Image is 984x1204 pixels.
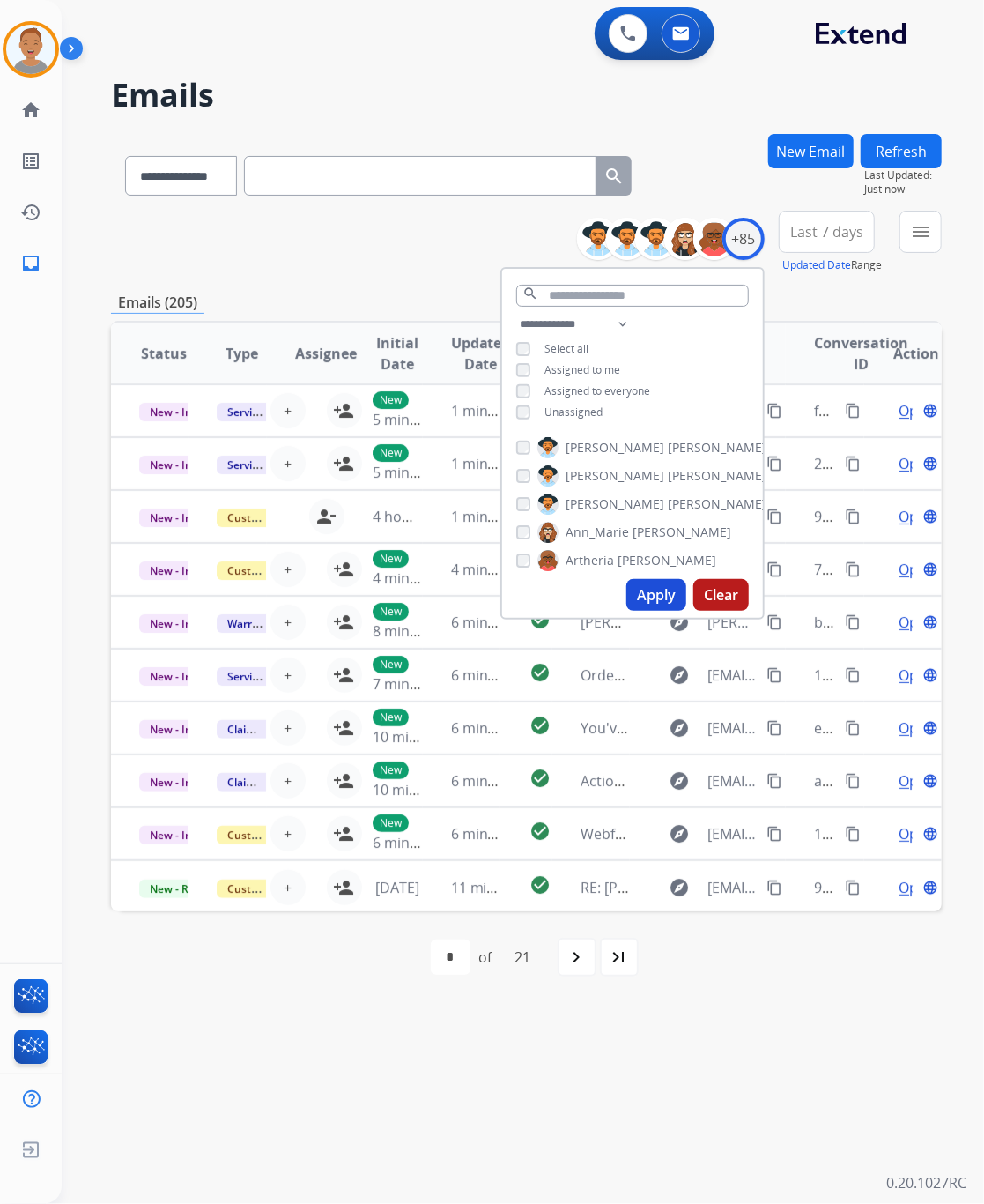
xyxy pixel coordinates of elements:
[501,940,545,975] div: 21
[864,182,942,197] span: Just now
[707,665,757,686] span: [EMAIL_ADDRESS][DOMAIN_NAME]
[922,720,938,736] mat-icon: language
[669,823,690,844] mat-icon: explore
[373,463,467,482] span: 5 minutes ago
[544,341,588,356] span: Select all
[693,579,749,611] button: Clear
[20,151,41,172] mat-icon: list_alt
[284,770,292,792] span: +
[922,509,938,524] mat-icon: language
[766,667,782,683] mat-icon: content_copy
[139,720,221,739] span: New - Initial
[766,403,782,419] mat-icon: content_copy
[217,826,331,844] span: Customer Support
[373,833,467,852] span: 6 minutes ago
[845,509,861,524] mat-icon: content_copy
[790,228,863,235] span: Last 7 days
[451,454,538,473] span: 1 minute ago
[139,456,221,474] span: New - Initial
[451,771,545,791] span: 6 minutes ago
[529,874,551,896] mat-icon: check_circle
[373,444,409,462] p: New
[566,524,629,541] span: Ann_Marie
[707,717,757,739] span: [EMAIL_ADDRESS][DOMAIN_NAME]
[334,717,355,739] mat-icon: person_add
[139,773,221,792] span: New - Initial
[566,495,664,513] span: [PERSON_NAME]
[707,823,757,844] span: [EMAIL_ADDRESS][DOMAIN_NAME]
[910,221,931,242] mat-icon: menu
[669,665,690,686] mat-icon: explore
[373,709,409,726] p: New
[581,824,980,844] span: Webform from [EMAIL_ADDRESS][DOMAIN_NAME] on [DATE]
[111,292,204,314] p: Emails (205)
[270,710,306,746] button: +
[766,561,782,577] mat-icon: content_copy
[284,612,292,633] span: +
[284,453,292,474] span: +
[566,552,614,569] span: Artheria
[845,773,861,789] mat-icon: content_copy
[451,332,511,375] span: Updated Date
[707,612,757,633] span: [PERSON_NAME][EMAIL_ADDRESS][PERSON_NAME][DOMAIN_NAME]
[139,403,221,421] span: New - Initial
[899,823,936,844] span: Open
[20,202,41,223] mat-icon: history
[609,947,630,968] mat-icon: last_page
[334,400,355,421] mat-icon: person_add
[20,253,41,274] mat-icon: inbox
[139,880,219,898] span: New - Reply
[529,821,551,842] mat-icon: check_circle
[814,332,908,375] span: Conversation ID
[922,667,938,683] mat-icon: language
[845,614,861,630] mat-icon: content_copy
[139,614,221,633] span: New - Initial
[217,720,337,739] span: Claims Adjudication
[316,506,337,527] mat-icon: person_remove
[845,561,861,577] mat-icon: content_copy
[270,870,306,905] button: +
[284,877,292,898] span: +
[217,456,317,474] span: Service Support
[581,665,771,685] span: Order Cancelled 9722510508
[217,561,331,580] span: Customer Support
[270,816,306,851] button: +
[845,456,861,472] mat-icon: content_copy
[522,286,538,301] mat-icon: search
[864,323,942,384] th: Action
[373,621,467,641] span: 8 minutes ago
[284,717,292,739] span: +
[270,605,306,640] button: +
[217,509,331,527] span: Customer Support
[922,880,938,896] mat-icon: language
[270,552,306,587] button: +
[111,78,942,113] h2: Emails
[217,614,307,633] span: Warranty Ops
[544,383,650,398] span: Assigned to everyone
[217,403,317,421] span: Service Support
[782,257,882,272] span: Range
[373,656,409,673] p: New
[373,814,409,832] p: New
[451,560,545,579] span: 4 minutes ago
[226,343,258,364] span: Type
[270,393,306,428] button: +
[217,880,331,898] span: Customer Support
[766,720,782,736] mat-icon: content_copy
[373,780,475,799] span: 10 minutes ago
[217,773,337,792] span: Claims Adjudication
[334,877,355,898] mat-icon: person_add
[668,495,766,513] span: [PERSON_NAME]
[845,880,861,896] mat-icon: content_copy
[284,400,292,421] span: +
[861,134,942,168] button: Refresh
[334,665,355,686] mat-icon: person_add
[334,612,355,633] mat-icon: person_add
[766,614,782,630] mat-icon: content_copy
[668,467,766,485] span: [PERSON_NAME]
[886,1172,966,1193] p: 0.20.1027RC
[782,258,851,272] button: Updated Date
[544,405,603,420] span: Unassigned
[529,715,551,736] mat-icon: check_circle
[566,439,664,457] span: [PERSON_NAME]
